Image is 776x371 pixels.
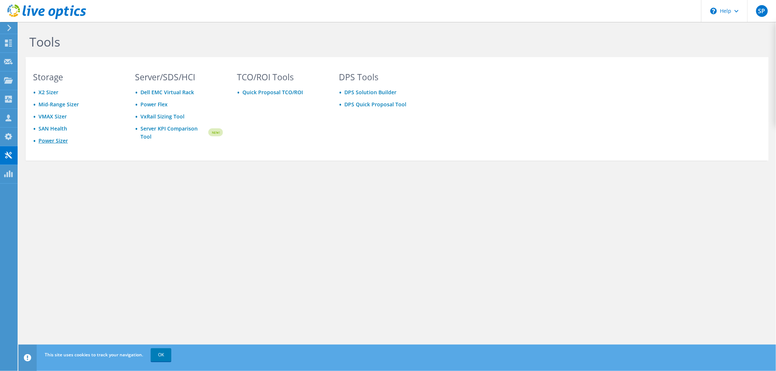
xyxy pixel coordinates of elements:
[710,8,717,14] svg: \n
[33,73,121,81] h3: Storage
[140,101,168,108] a: Power Flex
[39,101,79,108] a: Mid-Range Sizer
[29,34,524,49] h1: Tools
[135,73,223,81] h3: Server/SDS/HCI
[45,352,143,358] span: This site uses cookies to track your navigation.
[140,125,207,141] a: Server KPI Comparison Tool
[237,73,325,81] h3: TCO/ROI Tools
[39,89,58,96] a: X2 Sizer
[344,101,406,108] a: DPS Quick Proposal Tool
[151,348,171,361] a: OK
[344,89,396,96] a: DPS Solution Builder
[140,89,194,96] a: Dell EMC Virtual Rack
[242,89,303,96] a: Quick Proposal TCO/ROI
[39,113,67,120] a: VMAX Sizer
[339,73,427,81] h3: DPS Tools
[207,124,223,141] img: new-badge.svg
[140,113,184,120] a: VxRail Sizing Tool
[756,5,768,17] span: SP
[39,137,68,144] a: Power Sizer
[39,125,67,132] a: SAN Health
